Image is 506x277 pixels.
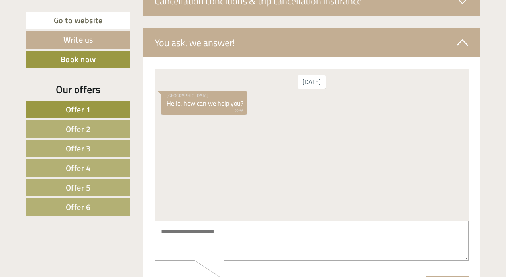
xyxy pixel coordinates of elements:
[143,28,481,57] div: You ask, we answer!
[12,39,89,44] small: 22:56
[6,22,93,46] div: Hello, how can we help you?
[66,201,91,213] span: Offer 6
[26,31,130,49] a: Write us
[66,123,91,135] span: Offer 2
[66,181,91,194] span: Offer 5
[66,162,91,174] span: Offer 4
[26,12,130,29] a: Go to website
[26,51,130,68] a: Book now
[66,103,91,116] span: Offer 1
[143,6,171,20] div: [DATE]
[271,206,314,224] button: Send
[26,82,130,97] div: Our offers
[66,142,91,155] span: Offer 3
[12,23,89,29] div: [GEOGRAPHIC_DATA]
